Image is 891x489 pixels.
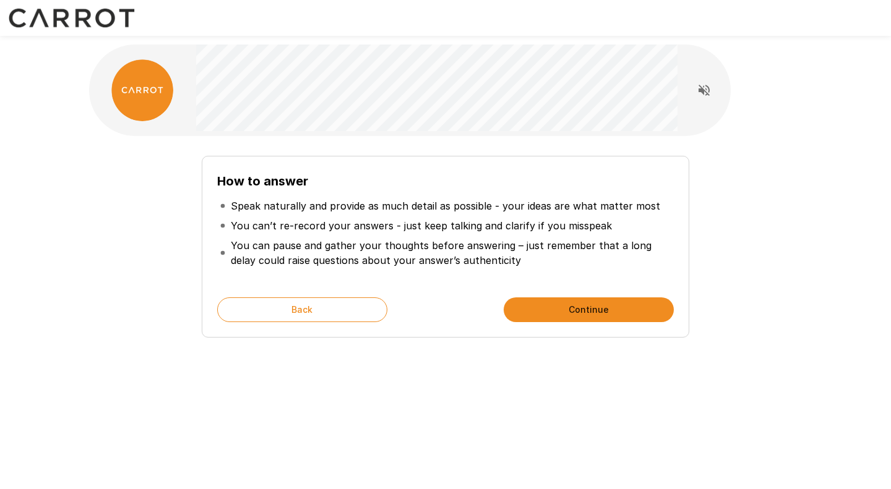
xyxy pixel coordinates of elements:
button: Back [217,297,387,322]
p: You can’t re-record your answers - just keep talking and clarify if you misspeak [231,218,612,233]
img: carrot_logo.png [111,59,173,121]
p: Speak naturally and provide as much detail as possible - your ideas are what matter most [231,198,660,213]
button: Continue [504,297,674,322]
p: You can pause and gather your thoughts before answering – just remember that a long delay could r... [231,238,671,268]
button: Read questions aloud [692,78,717,103]
b: How to answer [217,174,308,189]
